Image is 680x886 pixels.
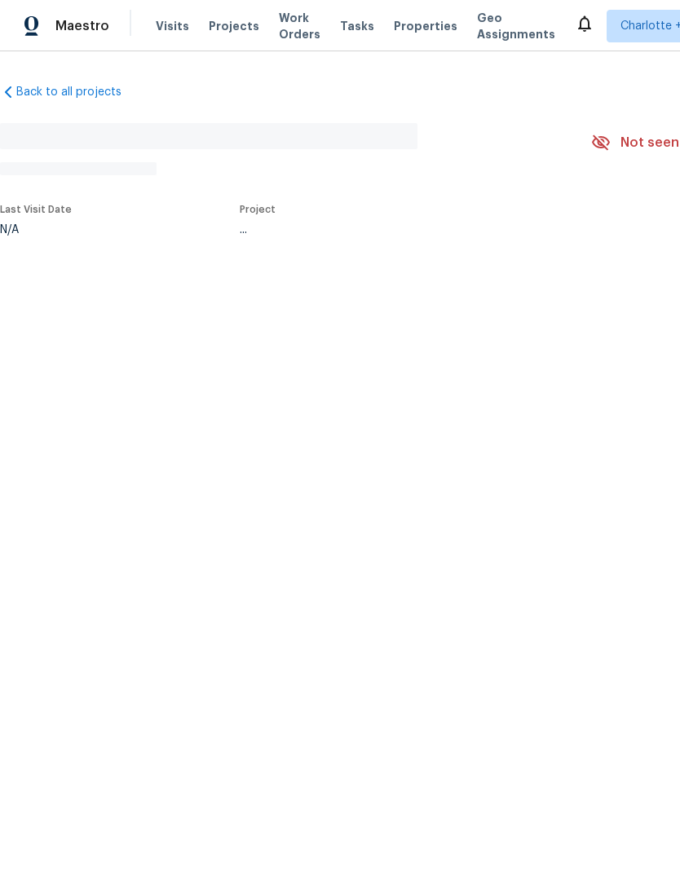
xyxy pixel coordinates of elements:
span: Project [240,205,276,214]
span: Tasks [340,20,374,32]
span: Properties [394,18,457,34]
span: Projects [209,18,259,34]
span: Maestro [55,18,109,34]
span: Visits [156,18,189,34]
div: ... [240,224,553,236]
span: Geo Assignments [477,10,555,42]
span: Work Orders [279,10,320,42]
